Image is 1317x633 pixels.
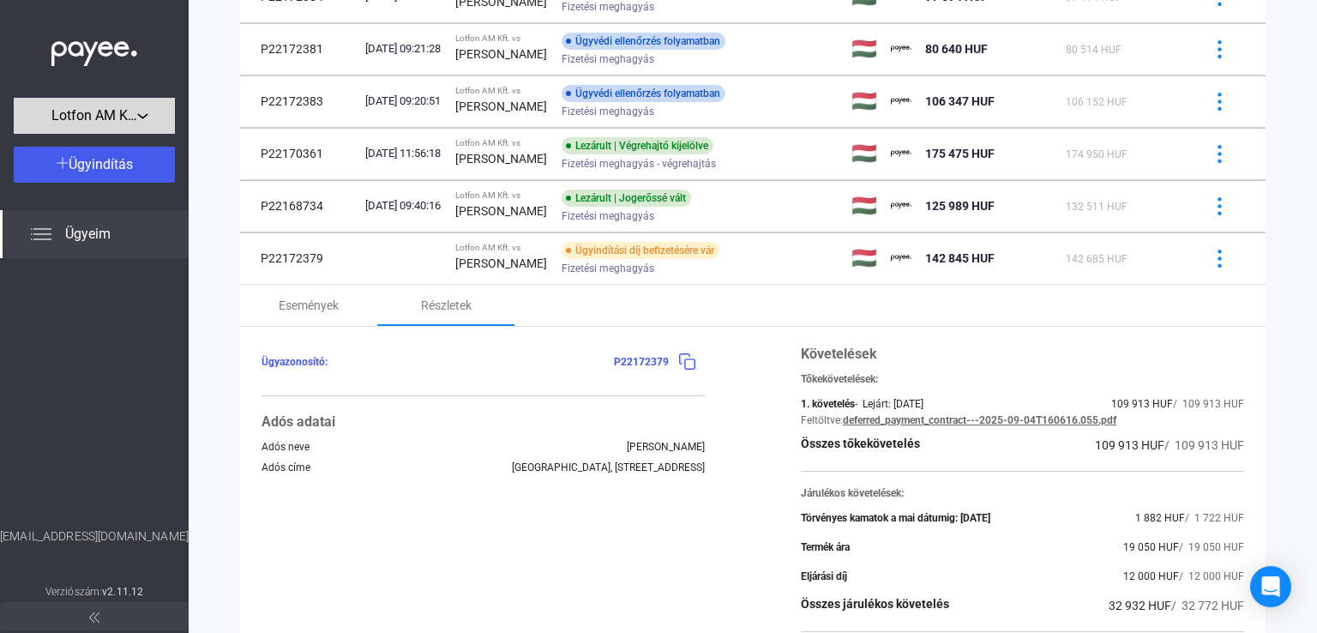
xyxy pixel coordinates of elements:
[801,595,949,616] div: Összes járulékos követelés
[262,441,310,453] div: Adós neve
[455,99,547,113] strong: [PERSON_NAME]
[801,512,990,524] div: Törvényes kamatok a mai dátumig: [DATE]
[669,344,705,380] button: copy-blue
[240,180,358,232] td: P22168734
[562,101,654,122] span: Fizetési meghagyás
[14,98,175,134] button: Lotfon AM Kft.
[240,75,358,127] td: P22172383
[240,23,358,75] td: P22172381
[1179,541,1244,553] span: / 19 050 HUF
[365,40,442,57] div: [DATE] 09:21:28
[1135,512,1185,524] span: 1 882 HUF
[1211,197,1229,215] img: more-blue
[925,42,988,56] span: 80 640 HUF
[1095,438,1164,452] span: 109 913 HUF
[455,243,548,253] div: Lotfon AM Kft. vs
[421,295,472,316] div: Részletek
[891,196,911,216] img: payee-logo
[455,47,547,61] strong: [PERSON_NAME]
[1201,31,1237,67] button: more-blue
[614,356,669,368] span: P22172379
[512,461,705,473] div: [GEOGRAPHIC_DATA], [STREET_ADDRESS]
[1066,253,1128,265] span: 142 685 HUF
[1250,566,1291,607] div: Open Intercom Messenger
[262,461,310,473] div: Adós címe
[262,412,705,432] div: Adós adatai
[855,398,923,410] div: - Lejárt: [DATE]
[1211,145,1229,163] img: more-blue
[455,86,548,96] div: Lotfon AM Kft. vs
[365,145,442,162] div: [DATE] 11:56:18
[89,612,99,623] img: arrow-double-left-grey.svg
[1201,188,1237,224] button: more-blue
[51,32,137,67] img: white-payee-white-dot.svg
[891,91,911,112] img: payee-logo
[279,295,339,316] div: Események
[562,137,713,154] div: Lezárult | Végrehajtó kijelölve
[562,49,654,69] span: Fizetési meghagyás
[1171,599,1244,612] span: / 32 772 HUF
[65,224,111,244] span: Ügyeim
[1211,93,1229,111] img: more-blue
[562,242,719,259] div: Ügyindítási díj befizetésére vár
[69,156,133,172] span: Ügyindítás
[14,147,175,183] button: Ügyindítás
[455,256,547,270] strong: [PERSON_NAME]
[1123,541,1179,553] span: 19 050 HUF
[845,180,884,232] td: 🇭🇺
[1179,570,1244,582] span: / 12 000 HUF
[1066,96,1128,108] span: 106 152 HUF
[240,232,358,284] td: P22172379
[891,143,911,164] img: payee-logo
[562,154,716,174] span: Fizetési meghagyás - végrehajtás
[801,570,847,582] div: Eljárási díj
[801,344,1244,365] div: Követelések
[845,232,884,284] td: 🇭🇺
[845,23,884,75] td: 🇭🇺
[1111,398,1173,410] span: 109 913 HUF
[1066,44,1122,56] span: 80 514 HUF
[801,487,1244,499] div: Járulékos követelések:
[925,147,995,160] span: 175 475 HUF
[57,157,69,169] img: plus-white.svg
[801,414,843,426] div: Feltöltve:
[455,152,547,166] strong: [PERSON_NAME]
[562,258,654,279] span: Fizetési meghagyás
[455,33,548,44] div: Lotfon AM Kft. vs
[102,586,143,598] strong: v2.11.12
[1211,250,1229,268] img: more-blue
[1164,438,1244,452] span: / 109 913 HUF
[262,356,328,368] span: Ügyazonosító:
[801,373,1244,385] div: Tőkekövetelések:
[801,541,850,553] div: Termék ára
[891,39,911,59] img: payee-logo
[627,441,705,453] div: [PERSON_NAME]
[1211,40,1229,58] img: more-blue
[1185,512,1244,524] span: / 1 722 HUF
[1066,148,1128,160] span: 174 950 HUF
[240,128,358,179] td: P22170361
[455,204,547,218] strong: [PERSON_NAME]
[801,398,855,410] div: 1. követelés
[891,248,911,268] img: payee-logo
[845,128,884,179] td: 🇭🇺
[51,105,137,126] span: Lotfon AM Kft.
[1201,83,1237,119] button: more-blue
[1201,136,1237,172] button: more-blue
[845,75,884,127] td: 🇭🇺
[455,190,548,201] div: Lotfon AM Kft. vs
[1123,570,1179,582] span: 12 000 HUF
[562,206,654,226] span: Fizetési meghagyás
[925,251,995,265] span: 142 845 HUF
[562,190,691,207] div: Lezárult | Jogerőssé vált
[365,197,442,214] div: [DATE] 09:40:16
[1066,201,1128,213] span: 132 511 HUF
[801,435,920,455] div: Összes tőkekövetelés
[843,414,1116,426] a: deferred_payment_contract---2025-09-04T160616.055.pdf
[31,224,51,244] img: list.svg
[925,199,995,213] span: 125 989 HUF
[562,85,725,102] div: Ügyvédi ellenőrzés folyamatban
[925,94,995,108] span: 106 347 HUF
[1201,240,1237,276] button: more-blue
[1109,599,1171,612] span: 32 932 HUF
